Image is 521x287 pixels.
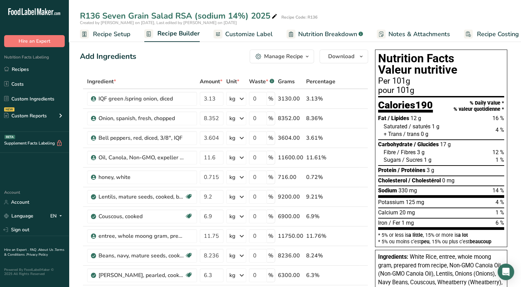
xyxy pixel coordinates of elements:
div: 11600.00 [278,153,303,162]
span: Cholesterol [378,177,407,184]
div: Open Intercom Messenger [498,264,514,280]
div: honey, white [98,173,185,181]
span: Fibre [384,149,396,156]
div: R136 Seven Grain Salad RSA (sodium 14%) 2025 [80,10,279,22]
div: 8.24% [306,252,335,260]
span: / Fer [389,220,400,226]
span: 16 % [492,115,504,121]
span: Calcium [378,209,398,216]
div: 3.13% [306,95,335,103]
div: 3604.00 [278,134,303,142]
span: Download [328,52,354,61]
div: kg [229,95,236,103]
a: Hire an Expert . [4,247,29,252]
div: 11750.00 [278,232,303,240]
a: FAQ . [30,247,38,252]
div: 8.36% [306,114,335,123]
div: Powered By FoodLabelMaker © 2025 All Rights Reserved [4,268,65,276]
span: 14 % [492,187,504,194]
div: 9200.00 [278,193,303,201]
span: Customize Label [225,30,273,39]
a: Recipe Builder [144,26,200,42]
span: Saturated [384,123,407,130]
span: 17 g [440,141,451,148]
div: EN [50,212,65,220]
span: / Lipides [388,115,409,121]
a: Notes & Attachments [377,26,450,42]
a: Nutrition Breakdown [286,26,363,42]
div: 6.9% [306,212,335,221]
div: Add Ingredients [80,51,136,62]
div: % Daily Value * % valeur quotidienne * [454,100,504,112]
div: 6300.00 [278,271,303,279]
span: 1 mg [402,220,414,226]
span: 1 % [496,209,504,216]
span: 1 g [424,157,431,163]
span: Sodium [378,187,397,194]
span: Protein [378,167,396,173]
span: a little [408,232,423,238]
div: kg [229,232,236,240]
div: 6900.00 [278,212,303,221]
div: kg [229,212,236,221]
div: Lentils, mature seeds, cooked, boiled, without salt [98,193,185,201]
div: kg [229,153,236,162]
div: Manage Recipe [264,52,303,61]
a: Customize Label [213,26,273,42]
div: * 5% ou moins c’est , 15% ou plus c’est [378,239,504,244]
span: Carbohydrate [378,141,413,148]
span: Created by [PERSON_NAME] on [DATE], Last edited by [PERSON_NAME] on [DATE] [80,20,237,25]
span: + Trans [384,131,402,137]
span: Unit [226,77,239,86]
a: Recipe Costing [464,26,519,42]
div: 6.3% [306,271,335,279]
div: 11.76% [306,232,335,240]
div: kg [229,173,236,181]
span: 12 g [410,115,421,121]
div: Per 101g [378,77,504,85]
a: Language [4,210,33,222]
div: kg [229,114,236,123]
a: About Us . [38,247,55,252]
span: Recipe Setup [93,30,131,39]
div: Onion, spanish, fresh, chopped [98,114,185,123]
span: Ingredient [87,77,116,86]
div: Bell peppers, red, diced, 3/8", IQF [98,134,185,142]
div: pour 101g [378,86,504,95]
span: / Protéines [398,167,425,173]
div: kg [229,193,236,201]
span: Percentage [306,77,335,86]
span: Potassium [378,199,404,205]
section: * 5% or less is , 15% or more is [378,230,504,244]
div: kg [229,134,236,142]
div: Oil, Canola, Non-GMO, expeller pressed, RBD [98,153,185,162]
button: Manage Recipe [250,50,314,63]
span: Sugars [384,157,401,163]
span: / Sucres [402,157,423,163]
div: 11.61% [306,153,335,162]
span: Iron [378,220,387,226]
div: Couscous, cooked [98,212,185,221]
span: a lot [458,232,468,238]
div: 3130.00 [278,95,303,103]
div: Calories [378,100,433,113]
div: Recipe Code: R136 [281,14,317,20]
div: Custom Reports [4,112,47,119]
div: 0.72% [306,173,335,181]
span: / Fibres [397,149,416,156]
div: 8352.00 [278,114,303,123]
button: Download [320,50,368,63]
span: 0 mg [442,177,455,184]
span: 125 mg [406,199,424,205]
div: 716.00 [278,173,303,181]
div: kg [229,252,236,260]
div: BETA [4,135,15,139]
div: 9.21% [306,193,335,201]
a: Terms & Conditions . [4,247,64,257]
a: Privacy Policy [27,252,48,257]
span: beaucoup [470,239,491,244]
div: 3.61% [306,134,335,142]
span: Fat [378,115,386,121]
div: Waste [249,77,274,86]
div: [PERSON_NAME], pearled, cooked [98,271,185,279]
